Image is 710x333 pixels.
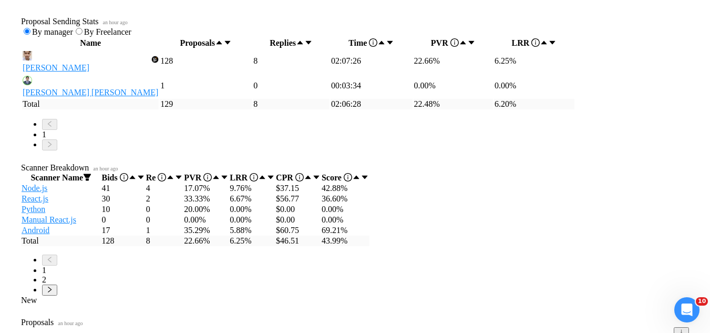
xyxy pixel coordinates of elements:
a: Python [22,205,45,214]
span: caret-up [166,173,174,181]
span: info-circle [531,38,540,47]
time: an hour ago [58,320,83,326]
td: 0.00% [183,215,229,225]
th: Proposals [160,38,252,48]
a: React.js [22,194,48,203]
span: Time [348,38,377,47]
span: 10 [696,297,708,306]
td: $0.00 [275,204,321,215]
th: Name [22,38,159,48]
td: 129 [160,99,252,109]
a: 2 [42,275,46,284]
td: 22.66 % [183,236,229,246]
span: Score [322,173,352,182]
span: info-circle [158,173,166,181]
span: caret-down [174,173,183,181]
span: info-circle [344,173,352,181]
span: info-circle [450,38,459,47]
td: 36.60% [321,194,369,204]
a: Manual React.js [22,215,76,224]
span: right [46,141,53,148]
span: LRR [230,173,258,182]
td: 128 [160,49,252,73]
span: caret-up [304,173,312,181]
a: Android [22,226,49,235]
iframe: Intercom live chat [674,297,699,322]
td: 0.00% [321,204,369,215]
td: 0.00% [414,74,493,98]
span: By Freelancer [84,27,131,36]
td: 8 [146,236,184,246]
td: $ 46.51 [275,236,321,246]
td: 0 [101,215,145,225]
img: gigradar-bm.png [151,56,159,63]
span: info-circle [250,173,258,181]
span: Replies [270,38,296,47]
td: 6.67% [229,194,275,204]
td: 35.29% [183,225,229,236]
a: 1 [42,266,46,275]
span: filter [83,173,91,182]
span: caret-up [128,173,137,181]
span: caret-down [312,173,321,181]
td: 128 [101,236,145,246]
td: 9.76% [229,183,275,194]
div: [PERSON_NAME] [PERSON_NAME] [23,88,158,97]
li: Next Page [42,139,689,150]
time: an hour ago [93,166,118,171]
td: 0.00% [229,215,275,225]
td: 41 [101,183,145,194]
span: By manager [32,27,73,36]
span: info-circle [369,38,377,47]
td: 02:07:26 [331,49,413,73]
td: 22.48 % [414,99,493,109]
span: left [46,120,53,127]
a: 1 [42,130,46,139]
li: Previous Page [42,119,689,130]
li: Next Page [42,285,689,296]
td: 0 [253,74,330,98]
span: info-circle [295,173,304,181]
li: Previous Page [42,255,689,266]
span: right [46,286,53,293]
img: AI [23,51,32,60]
span: caret-down [304,38,313,47]
td: 0 [146,204,184,215]
div: Proposals [21,318,689,327]
a: MA[PERSON_NAME] [PERSON_NAME] [23,75,158,97]
td: 33.33% [183,194,229,204]
span: New [21,296,37,305]
time: an hour ago [103,19,128,25]
button: right [42,285,57,296]
td: 2 [146,194,184,204]
span: Bids [101,173,128,182]
input: By manager [24,28,30,35]
span: filter [83,173,91,181]
div: [PERSON_NAME] [23,63,158,73]
span: caret-up [258,173,266,181]
span: caret-up [296,38,304,47]
span: caret-up [212,173,220,181]
span: caret-down [223,38,232,47]
span: Proposal Sending Stats [21,17,689,26]
td: 6.20 % [494,99,574,109]
li: 1 [42,130,689,139]
span: info-circle [120,173,128,181]
td: Total [22,99,159,109]
span: PVR [431,38,459,47]
span: caret-up [352,173,361,181]
span: caret-down [220,173,229,181]
td: 0 [146,215,184,225]
span: Proposals [180,38,214,47]
span: LRR [512,38,540,47]
span: caret-down [137,173,145,181]
span: CPR [276,173,304,182]
button: left [42,119,57,130]
li: 1 [42,266,689,275]
td: 6.25 % [229,236,275,246]
td: 0.00% [494,74,574,98]
td: 5.88% [229,225,275,236]
td: $0.00 [275,215,321,225]
span: caret-up [540,38,548,47]
td: Total [21,236,101,246]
